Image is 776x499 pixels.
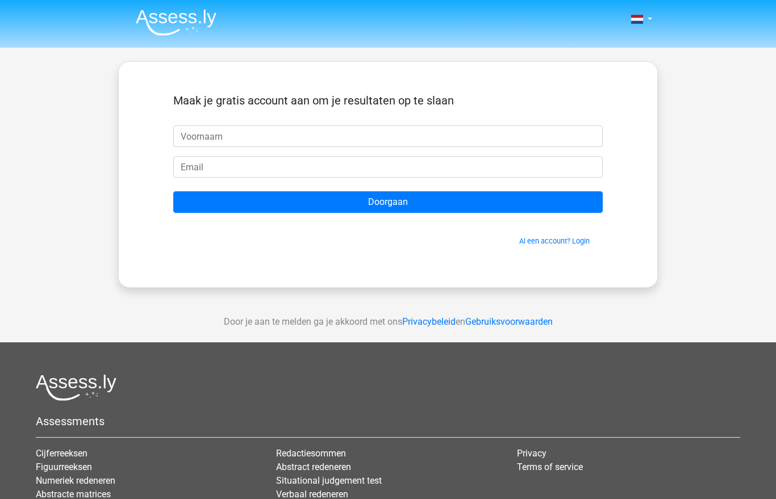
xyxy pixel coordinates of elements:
[36,462,92,472] a: Figuurreeksen
[276,475,382,486] a: Situational judgement test
[173,156,603,178] input: Email
[517,448,546,459] a: Privacy
[519,237,590,245] a: Al een account? Login
[276,448,346,459] a: Redactiesommen
[36,374,116,401] img: Assessly logo
[276,462,351,472] a: Abstract redeneren
[36,414,740,428] h5: Assessments
[173,94,603,107] h5: Maak je gratis account aan om je resultaten op te slaan
[173,125,603,147] input: Voornaam
[36,448,87,459] a: Cijferreeksen
[517,462,583,472] a: Terms of service
[465,316,553,327] a: Gebruiksvoorwaarden
[173,191,603,213] input: Doorgaan
[402,316,456,327] a: Privacybeleid
[36,475,115,486] a: Numeriek redeneren
[136,9,216,36] img: Assessly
